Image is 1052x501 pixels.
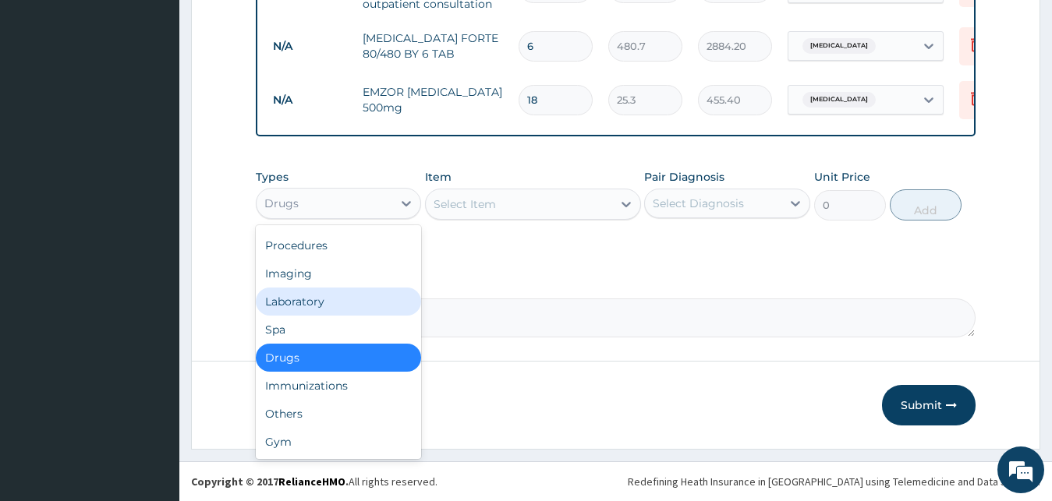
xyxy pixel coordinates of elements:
div: Drugs [256,344,422,372]
label: Comment [256,277,976,290]
span: [MEDICAL_DATA] [802,38,876,54]
img: d_794563401_company_1708531726252_794563401 [29,78,63,117]
div: Others [256,400,422,428]
td: [MEDICAL_DATA] FORTE 80/480 BY 6 TAB [355,23,511,69]
td: N/A [265,86,355,115]
div: Gym [256,428,422,456]
div: Select Item [434,196,496,212]
label: Item [425,169,452,185]
label: Types [256,171,289,184]
span: We're online! [90,151,215,309]
div: Procedures [256,231,422,259]
span: [MEDICAL_DATA] [802,92,876,108]
div: Chat with us now [81,87,262,108]
div: Drugs [264,196,299,211]
a: RelianceHMO [278,475,345,489]
div: Minimize live chat window [256,8,293,45]
strong: Copyright © 2017 . [191,475,349,489]
label: Pair Diagnosis [644,169,724,185]
button: Add [890,189,962,221]
label: Unit Price [814,169,870,185]
div: Imaging [256,259,422,288]
div: Laboratory [256,288,422,316]
button: Submit [882,385,976,425]
div: Spa [256,316,422,344]
div: Select Diagnosis [653,196,744,211]
div: Redefining Heath Insurance in [GEOGRAPHIC_DATA] using Telemedicine and Data Science! [628,474,1040,489]
footer: All rights reserved. [179,461,1052,501]
textarea: Type your message and hit 'Enter' [8,335,297,390]
div: Immunizations [256,372,422,400]
td: EMZOR [MEDICAL_DATA] 500mg [355,76,511,123]
td: N/A [265,32,355,61]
